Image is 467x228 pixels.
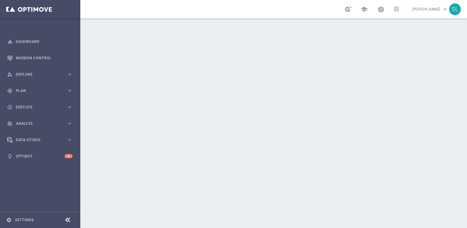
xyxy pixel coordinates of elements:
[16,33,73,50] a: Dashboard
[7,88,73,93] button: gps_fixed Plan keyboard_arrow_right
[361,6,368,13] span: school
[7,50,73,66] div: Mission Control
[7,121,13,126] i: track_changes
[16,138,67,142] span: Data Studio
[7,88,13,94] i: gps_fixed
[6,217,12,223] i: settings
[67,120,73,126] i: keyboard_arrow_right
[7,105,73,110] button: play_circle_outline Execute keyboard_arrow_right
[16,148,65,164] a: Optibot
[67,104,73,110] i: keyboard_arrow_right
[7,72,73,77] button: person_search Explore keyboard_arrow_right
[67,137,73,143] i: keyboard_arrow_right
[16,50,73,66] a: Mission Control
[7,56,73,61] button: Mission Control
[67,88,73,94] i: keyboard_arrow_right
[7,88,67,94] div: Plan
[7,33,73,50] div: Dashboard
[15,218,34,222] a: Settings
[7,137,67,143] div: Data Studio
[16,89,67,93] span: Plan
[7,104,67,110] div: Execute
[442,6,448,13] span: keyboard_arrow_down
[65,154,73,158] div: 2
[7,39,73,44] button: equalizer Dashboard
[7,148,73,164] div: Optibot
[16,73,67,76] span: Explore
[7,137,73,142] button: Data Studio keyboard_arrow_right
[7,72,13,77] i: person_search
[449,3,461,15] div: SL
[7,154,13,159] i: lightbulb
[67,71,73,77] i: keyboard_arrow_right
[7,121,67,126] div: Analyze
[412,5,449,14] a: [PERSON_NAME]keyboard_arrow_down
[7,104,13,110] i: play_circle_outline
[7,121,73,126] button: track_changes Analyze keyboard_arrow_right
[7,39,13,44] i: equalizer
[7,154,73,159] button: lightbulb Optibot 2
[7,72,67,77] div: Explore
[16,105,67,109] span: Execute
[16,122,67,125] span: Analyze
